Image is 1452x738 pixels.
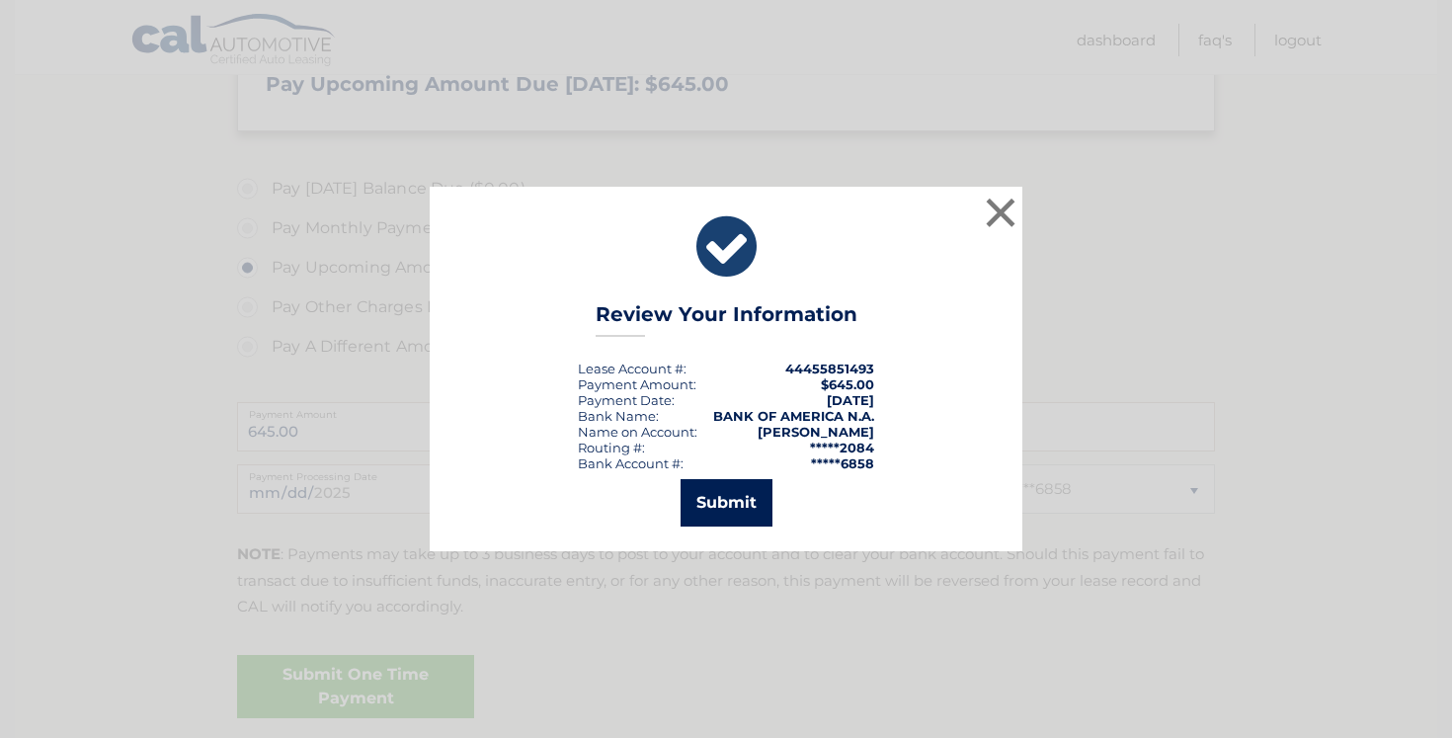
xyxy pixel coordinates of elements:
[578,408,659,424] div: Bank Name:
[578,455,684,471] div: Bank Account #:
[758,424,874,440] strong: [PERSON_NAME]
[578,424,697,440] div: Name on Account:
[596,302,857,337] h3: Review Your Information
[578,440,645,455] div: Routing #:
[821,376,874,392] span: $645.00
[785,361,874,376] strong: 44455851493
[681,479,772,527] button: Submit
[578,376,696,392] div: Payment Amount:
[578,392,672,408] span: Payment Date
[578,392,675,408] div: :
[827,392,874,408] span: [DATE]
[713,408,874,424] strong: BANK OF AMERICA N.A.
[981,193,1020,232] button: ×
[578,361,686,376] div: Lease Account #:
